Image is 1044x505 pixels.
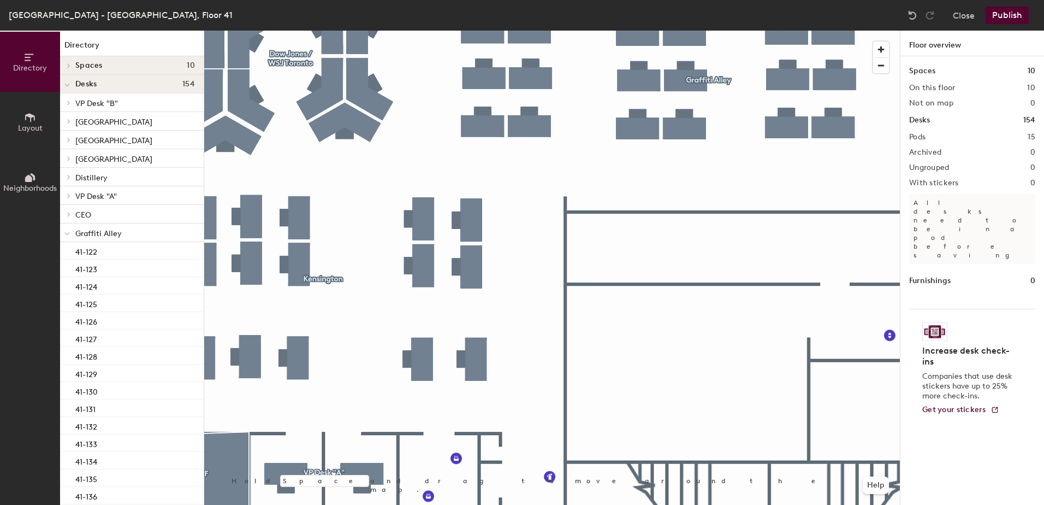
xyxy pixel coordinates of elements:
[187,61,195,70] span: 10
[75,297,97,309] p: 41-125
[75,118,152,127] span: [GEOGRAPHIC_DATA]
[18,124,43,133] span: Layout
[60,39,204,56] h1: Directory
[909,163,950,172] h2: Ungrouped
[1030,275,1035,287] h1: 0
[75,155,152,164] span: [GEOGRAPHIC_DATA]
[909,65,935,77] h1: Spaces
[75,402,96,414] p: 41-131
[909,148,941,157] h2: Archived
[1027,84,1035,92] h2: 10
[900,31,1044,56] h1: Floor overview
[75,314,97,327] p: 41-126
[909,179,959,187] h2: With stickers
[922,345,1016,367] h4: Increase desk check-ins
[75,437,97,449] p: 41-133
[953,7,975,24] button: Close
[909,194,1035,264] p: All desks need to be in a pod before saving
[75,136,152,145] span: [GEOGRAPHIC_DATA]
[1030,99,1035,108] h2: 0
[75,173,108,183] span: Distillery
[922,372,1016,401] p: Companies that use desk stickers have up to 25% more check-ins.
[909,84,956,92] h2: On this floor
[182,80,195,89] span: 154
[922,406,999,415] a: Get your stickers
[75,229,122,238] span: Graffiti Alley
[909,114,930,126] h1: Desks
[75,349,97,362] p: 41-128
[75,454,97,467] p: 41-134
[922,405,986,414] span: Get your stickers
[75,384,98,397] p: 41-130
[75,332,97,344] p: 41-127
[75,489,97,502] p: 41-136
[9,8,233,22] div: [GEOGRAPHIC_DATA] - [GEOGRAPHIC_DATA], Floor 41
[924,10,935,21] img: Redo
[13,63,47,73] span: Directory
[75,80,97,89] span: Desks
[75,367,97,379] p: 41-129
[909,99,953,108] h2: Not on map
[1030,163,1035,172] h2: 0
[1030,148,1035,157] h2: 0
[75,262,97,274] p: 41-123
[907,10,918,21] img: Undo
[1028,65,1035,77] h1: 10
[1030,179,1035,187] h2: 0
[1023,114,1035,126] h1: 154
[75,210,91,220] span: CEO
[75,419,97,432] p: 41-132
[3,184,57,193] span: Neighborhoods
[75,472,97,484] p: 41-135
[75,192,117,201] span: VP Desk "A"
[909,275,951,287] h1: Furnishings
[863,477,889,494] button: Help
[75,279,97,292] p: 41-124
[909,133,926,142] h2: Pods
[922,322,947,341] img: Sticker logo
[75,99,118,108] span: VP Desk "B"
[986,7,1029,24] button: Publish
[75,244,97,257] p: 41-122
[75,61,103,70] span: Spaces
[1028,133,1035,142] h2: 15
